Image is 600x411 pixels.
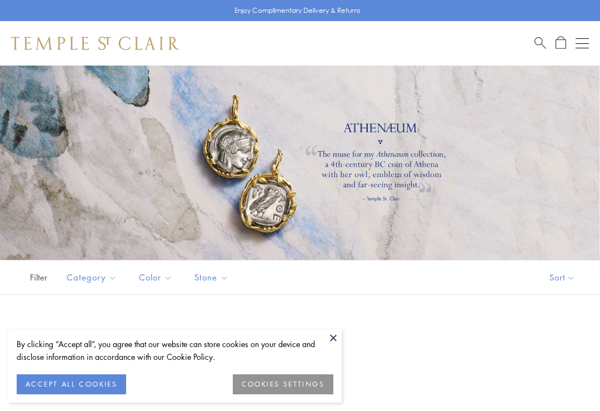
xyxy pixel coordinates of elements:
[11,37,179,50] img: Temple St. Clair
[524,260,600,294] button: Show sort by
[576,37,589,50] button: Open navigation
[131,265,181,290] button: Color
[534,36,546,50] a: Search
[234,5,361,16] p: Enjoy Complimentary Delivery & Returns
[58,265,125,290] button: Category
[189,270,237,284] span: Stone
[61,270,125,284] span: Category
[17,338,333,363] div: By clicking “Accept all”, you agree that our website can store cookies on your device and disclos...
[17,374,126,394] button: ACCEPT ALL COOKIES
[233,374,333,394] button: COOKIES SETTINGS
[556,36,566,50] a: Open Shopping Bag
[133,270,181,284] span: Color
[186,265,237,290] button: Stone
[544,359,589,400] iframe: Gorgias live chat messenger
